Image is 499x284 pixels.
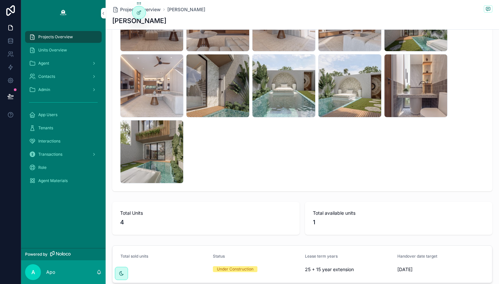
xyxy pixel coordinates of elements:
[120,6,161,13] span: Projects Overview
[167,6,205,13] a: [PERSON_NAME]
[313,210,484,216] span: Total available units
[38,165,47,170] span: Role
[120,266,208,273] span: 3
[305,254,338,259] span: Lease term years
[305,266,392,273] span: 25 + 15 year extension
[25,175,102,187] a: Agent Materials
[38,112,57,117] span: App Users
[120,218,292,227] span: 4
[31,268,35,276] span: A
[25,252,48,257] span: Powered by
[25,44,102,56] a: Units Overview
[25,109,102,121] a: App Users
[313,218,484,227] span: 1
[38,47,67,53] span: Units Overview
[58,8,69,18] img: App logo
[38,87,50,92] span: Admin
[25,122,102,134] a: Tenants
[21,248,106,260] a: Powered by
[25,148,102,160] a: Transactions
[38,125,53,131] span: Tenants
[217,266,253,272] div: Under Construction
[112,16,166,25] h1: [PERSON_NAME]
[25,71,102,82] a: Contacts
[112,6,161,13] a: Projects Overview
[397,266,484,273] span: [DATE]
[213,254,225,259] span: Status
[21,26,106,195] div: scrollable content
[38,178,68,183] span: Agent Materials
[397,254,437,259] span: Handover date target
[120,210,292,216] span: Total Units
[120,254,148,259] span: Total sold units
[25,57,102,69] a: Agent
[38,139,60,144] span: Interactions
[25,84,102,96] a: Admin
[38,74,55,79] span: Contacts
[25,162,102,174] a: Role
[38,152,62,157] span: Transactions
[25,31,102,43] a: Projects Overview
[38,61,49,66] span: Agent
[25,135,102,147] a: Interactions
[38,34,73,40] span: Projects Overview
[46,269,55,275] p: Apo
